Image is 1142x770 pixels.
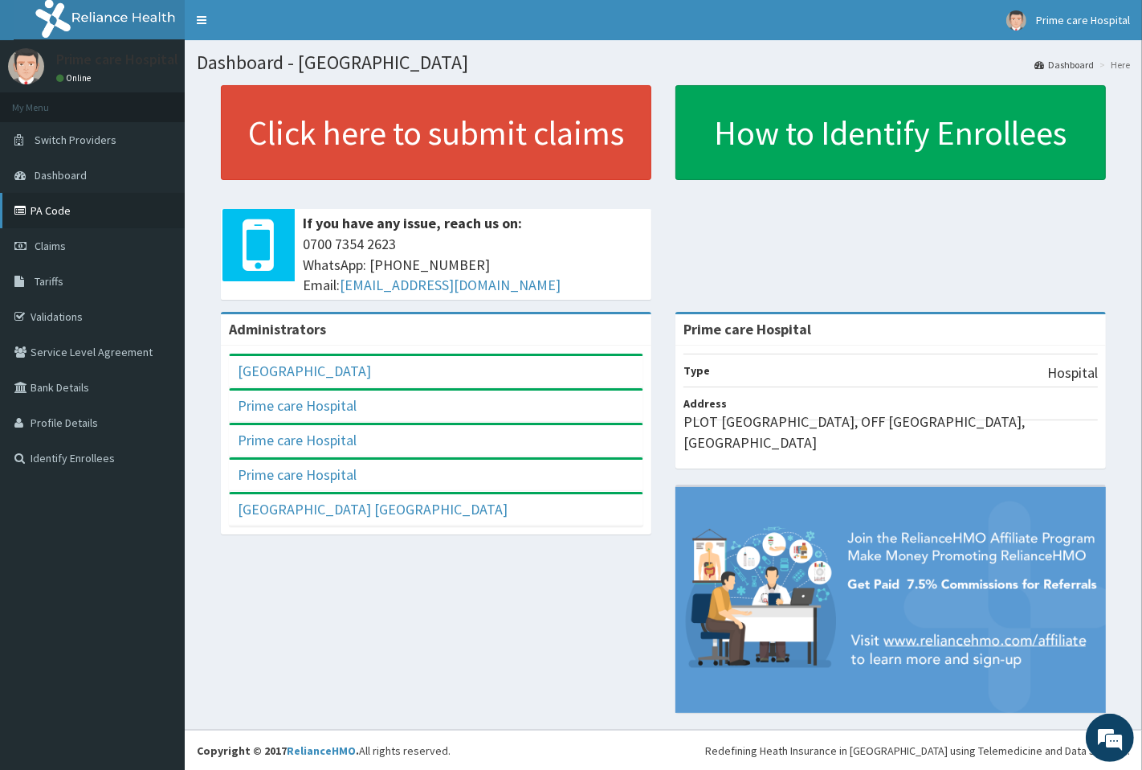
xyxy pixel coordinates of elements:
[340,276,561,294] a: [EMAIL_ADDRESS][DOMAIN_NAME]
[35,274,63,289] span: Tariffs
[238,431,357,449] a: Prime care Hospital
[1036,13,1130,27] span: Prime care Hospital
[56,52,178,67] p: Prime care Hospital
[221,85,651,180] a: Click here to submit claims
[197,743,359,758] strong: Copyright © 2017 .
[229,320,326,338] b: Administrators
[683,320,811,338] strong: Prime care Hospital
[287,743,356,758] a: RelianceHMO
[1006,10,1026,31] img: User Image
[238,465,357,484] a: Prime care Hospital
[238,396,357,415] a: Prime care Hospital
[35,168,87,182] span: Dashboard
[303,234,643,296] span: 0700 7354 2623 WhatsApp: [PHONE_NUMBER] Email:
[238,500,508,518] a: [GEOGRAPHIC_DATA] [GEOGRAPHIC_DATA]
[683,396,727,411] b: Address
[1095,58,1130,72] li: Here
[1034,58,1094,72] a: Dashboard
[683,363,710,378] b: Type
[56,72,95,84] a: Online
[197,52,1130,73] h1: Dashboard - [GEOGRAPHIC_DATA]
[8,48,44,84] img: User Image
[683,412,1098,453] p: PLOT [GEOGRAPHIC_DATA], OFF [GEOGRAPHIC_DATA], [GEOGRAPHIC_DATA]
[675,85,1106,180] a: How to Identify Enrollees
[35,239,66,253] span: Claims
[1047,362,1098,383] p: Hospital
[303,214,522,232] b: If you have any issue, reach us on:
[35,133,116,147] span: Switch Providers
[238,362,371,380] a: [GEOGRAPHIC_DATA]
[675,487,1106,713] img: provider-team-banner.png
[705,743,1130,759] div: Redefining Heath Insurance in [GEOGRAPHIC_DATA] using Telemedicine and Data Science!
